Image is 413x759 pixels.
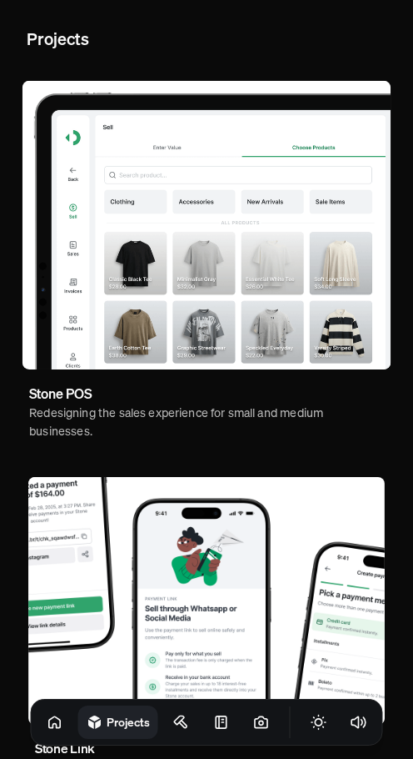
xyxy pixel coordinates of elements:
h3: Stone POS [29,383,92,404]
h2: Projects [27,27,89,52]
button: Toggle Audio [342,706,376,739]
h3: Stone Link [35,738,95,758]
button: Toggle Theme [302,706,336,739]
h4: Redesigning the sales experience for small and medium businesses. [29,403,384,439]
a: Projects [78,706,158,739]
h1: Projects [107,714,150,730]
a: Stone POSRedesigning the sales experience for small and medium businesses. [22,376,391,446]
